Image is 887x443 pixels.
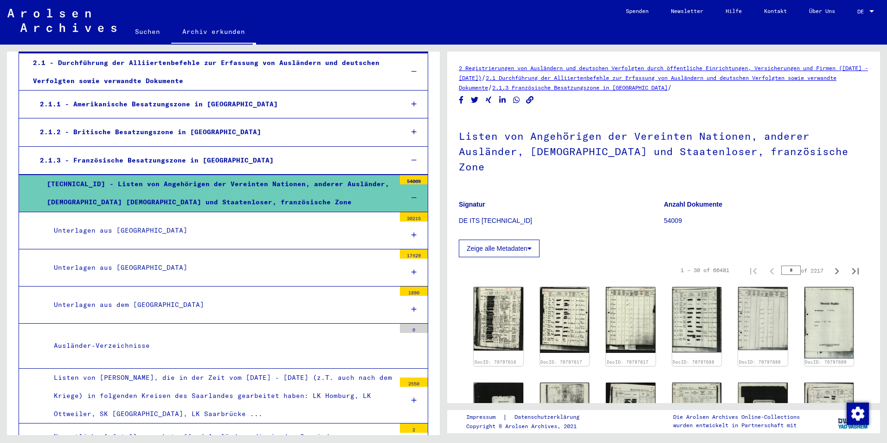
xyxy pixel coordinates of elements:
button: Share on LinkedIn [498,94,508,106]
a: Suchen [124,20,171,43]
div: 1890 [400,287,428,296]
a: 2.1.3 Französische Besatzungszone in [GEOGRAPHIC_DATA] [492,84,668,91]
b: Signatur [459,201,485,208]
a: 2 Registrierungen von Ausländern und deutschen Verfolgten durch öffentliche Einrichtungen, Versic... [459,65,868,81]
div: 2.1 - Durchführung der Alliiertenbefehle zur Erfassung von Ausländern und deutschen Verfolgten so... [26,54,396,90]
button: Copy link [525,94,535,106]
div: 2.1.3 - Französische Besatzungszone in [GEOGRAPHIC_DATA] [33,151,396,169]
a: 2.1 Durchführung der Alliiertenbefehle zur Erfassung von Ausländern und deutschen Verfolgten sowi... [459,74,836,91]
div: Unterlagen aus [GEOGRAPHIC_DATA] [47,259,395,277]
div: | [466,412,591,422]
div: [TECHNICAL_ID] - Listen von Angehörigen der Vereinten Nationen, anderer Ausländer, [DEMOGRAPHIC_D... [40,175,395,211]
span: / [488,83,492,91]
span: / [668,83,672,91]
span: / [482,73,486,82]
a: DocID: 70797688 [739,359,781,365]
a: DocID: 70797689 [805,359,847,365]
a: DocID: 70797617 [540,359,582,365]
div: 30215 [400,212,428,221]
button: Previous page [763,261,781,280]
b: Anzahl Dokumente [664,201,722,208]
button: Share on WhatsApp [512,94,521,106]
img: 002.jpg [606,287,656,353]
div: 2550 [400,378,428,387]
a: Datenschutzerklärung [507,412,591,422]
img: 001.jpg [672,287,722,352]
div: Listen von [PERSON_NAME], die in der Zeit vom [DATE] - [DATE] (z.T. auch nach dem Kriege) in folg... [47,369,395,423]
a: DocID: 70797617 [607,359,649,365]
img: 001.jpg [540,287,590,353]
a: Archiv erkunden [171,20,256,45]
p: wurden entwickelt in Partnerschaft mit [673,421,800,430]
p: Die Arolsen Archives Online-Collections [673,413,800,421]
div: 2 [400,423,428,433]
div: 54009 [400,175,428,184]
button: Share on Xing [484,94,494,106]
div: 1 – 30 of 66481 [681,266,729,274]
a: Impressum [466,412,503,422]
div: Ausländer-Verzeichnisse [47,337,395,355]
img: Arolsen_neg.svg [7,9,116,32]
button: First page [744,261,763,280]
span: DE [857,8,868,15]
div: 2.1.2 - Britische Besatzungszone in [GEOGRAPHIC_DATA] [33,123,396,141]
div: 17429 [400,249,428,259]
div: 0 [400,324,428,333]
button: Zeige alle Metadaten [459,240,540,257]
img: 001.jpg [804,287,854,358]
img: 002.jpg [738,287,788,350]
a: DocID: 70797616 [475,359,516,365]
button: Share on Facebook [456,94,466,106]
div: 2.1.1 - Amerikanische Besatzungszone in [GEOGRAPHIC_DATA] [33,95,396,113]
img: 001.jpg [474,287,523,351]
img: yv_logo.png [836,410,871,433]
div: of 2217 [781,266,828,275]
button: Next page [828,261,846,280]
img: Zustimmung ändern [847,403,869,425]
p: 54009 [664,216,868,226]
button: Share on Twitter [470,94,480,106]
div: Unterlagen aus [GEOGRAPHIC_DATA] [47,221,395,240]
div: Zustimmung ändern [846,402,868,424]
h1: Listen von Angehörigen der Vereinten Nationen, anderer Ausländer, [DEMOGRAPHIC_DATA] und Staatenl... [459,115,868,186]
p: Copyright © Arolsen Archives, 2021 [466,422,591,430]
button: Last page [846,261,865,280]
p: DE ITS [TECHNICAL_ID] [459,216,663,226]
a: DocID: 70797688 [673,359,714,365]
div: Unterlagen aus dem [GEOGRAPHIC_DATA] [47,296,395,314]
